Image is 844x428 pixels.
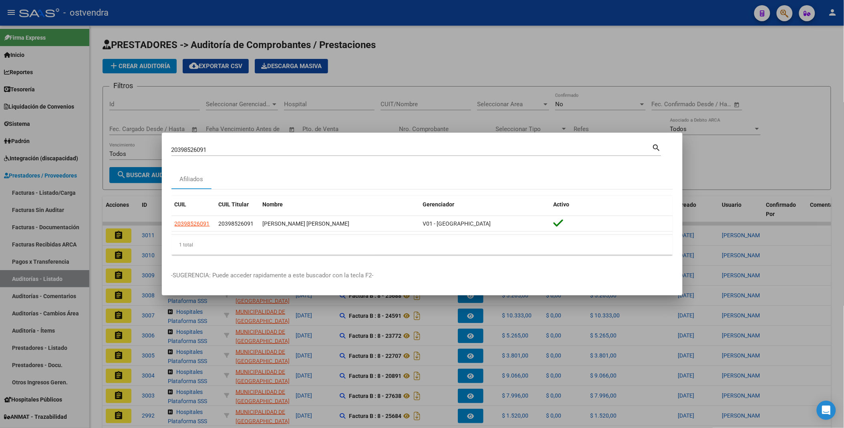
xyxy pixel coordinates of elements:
div: [PERSON_NAME] [PERSON_NAME] [263,219,417,228]
datatable-header-cell: CUIL [171,196,216,213]
span: 20398526091 [175,220,210,227]
span: 20398526091 [219,220,254,227]
span: Nombre [263,201,283,208]
span: V01 - [GEOGRAPHIC_DATA] [423,220,491,227]
span: Gerenciador [423,201,455,208]
datatable-header-cell: Activo [550,196,673,213]
span: CUIL Titular [219,201,249,208]
span: Activo [554,201,570,208]
datatable-header-cell: CUIL Titular [216,196,260,213]
p: -SUGERENCIA: Puede acceder rapidamente a este buscador con la tecla F2- [171,271,673,280]
mat-icon: search [652,142,661,152]
div: Open Intercom Messenger [817,401,836,420]
span: CUIL [175,201,187,208]
div: 1 total [171,235,673,255]
div: Afiliados [179,175,203,184]
datatable-header-cell: Nombre [260,196,420,213]
datatable-header-cell: Gerenciador [420,196,550,213]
